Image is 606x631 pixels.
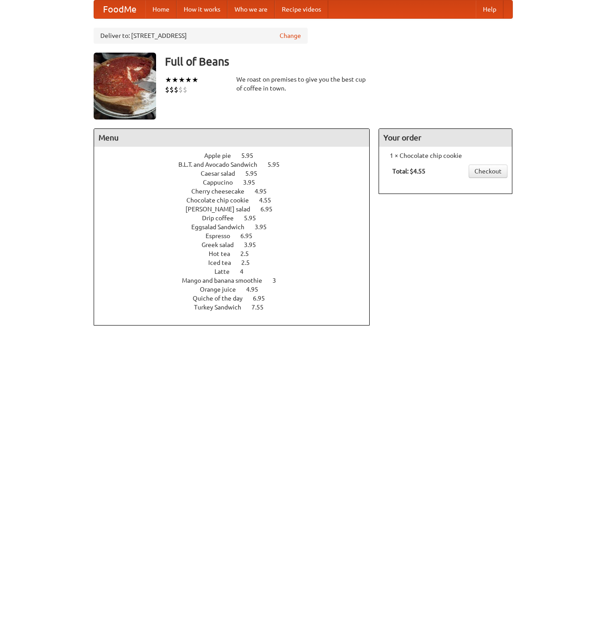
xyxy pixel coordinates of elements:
[202,241,272,248] a: Greek salad 3.95
[202,214,272,222] a: Drip coffee 5.95
[178,75,185,85] li: ★
[476,0,503,18] a: Help
[272,277,285,284] span: 3
[178,161,296,168] a: B.L.T. and Avocado Sandwich 5.95
[185,75,192,85] li: ★
[186,206,259,213] span: [PERSON_NAME] salad
[260,206,281,213] span: 6.95
[178,161,266,168] span: B.L.T. and Avocado Sandwich
[191,188,253,195] span: Cherry cheesecake
[204,152,240,159] span: Apple pie
[165,85,169,95] li: $
[244,241,265,248] span: 3.95
[209,250,265,257] a: Hot tea 2.5
[182,277,271,284] span: Mango and banana smoothie
[246,286,267,293] span: 4.95
[172,75,178,85] li: ★
[201,170,274,177] a: Caesar salad 5.95
[379,129,512,147] h4: Your order
[240,268,252,275] span: 4
[194,304,250,311] span: Turkey Sandwich
[214,268,260,275] a: Latte 4
[208,259,266,266] a: Iced tea 2.5
[191,223,253,231] span: Eggsalad Sandwich
[259,197,280,204] span: 4.55
[209,250,239,257] span: Hot tea
[177,0,227,18] a: How it works
[182,277,293,284] a: Mango and banana smoothie 3
[165,53,513,70] h3: Full of Beans
[268,161,289,168] span: 5.95
[253,295,274,302] span: 6.95
[392,168,425,175] b: Total: $4.55
[186,206,289,213] a: [PERSON_NAME] salad 6.95
[186,197,288,204] a: Chocolate chip cookie 4.55
[165,75,172,85] li: ★
[203,179,272,186] a: Cappucino 3.95
[202,241,243,248] span: Greek salad
[94,129,370,147] h4: Menu
[206,232,269,239] a: Espresso 6.95
[193,295,281,302] a: Quiche of the day 6.95
[192,75,198,85] li: ★
[214,268,239,275] span: Latte
[236,75,370,93] div: We roast on premises to give you the best cup of coffee in town.
[94,28,308,44] div: Deliver to: [STREET_ADDRESS]
[183,85,187,95] li: $
[243,179,264,186] span: 3.95
[94,0,145,18] a: FoodMe
[145,0,177,18] a: Home
[469,165,507,178] a: Checkout
[240,250,258,257] span: 2.5
[94,53,156,120] img: angular.jpg
[186,197,258,204] span: Chocolate chip cookie
[178,85,183,95] li: $
[174,85,178,95] li: $
[240,232,261,239] span: 6.95
[203,179,242,186] span: Cappucino
[383,151,507,160] li: 1 × Chocolate chip cookie
[204,152,270,159] a: Apple pie 5.95
[244,214,265,222] span: 5.95
[191,223,283,231] a: Eggsalad Sandwich 3.95
[201,170,244,177] span: Caesar salad
[255,188,276,195] span: 4.95
[227,0,275,18] a: Who we are
[251,304,272,311] span: 7.55
[280,31,301,40] a: Change
[275,0,328,18] a: Recipe videos
[191,188,283,195] a: Cherry cheesecake 4.95
[241,259,259,266] span: 2.5
[255,223,276,231] span: 3.95
[245,170,266,177] span: 5.95
[169,85,174,95] li: $
[200,286,245,293] span: Orange juice
[200,286,275,293] a: Orange juice 4.95
[208,259,240,266] span: Iced tea
[241,152,262,159] span: 5.95
[194,304,280,311] a: Turkey Sandwich 7.55
[202,214,243,222] span: Drip coffee
[193,295,251,302] span: Quiche of the day
[206,232,239,239] span: Espresso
